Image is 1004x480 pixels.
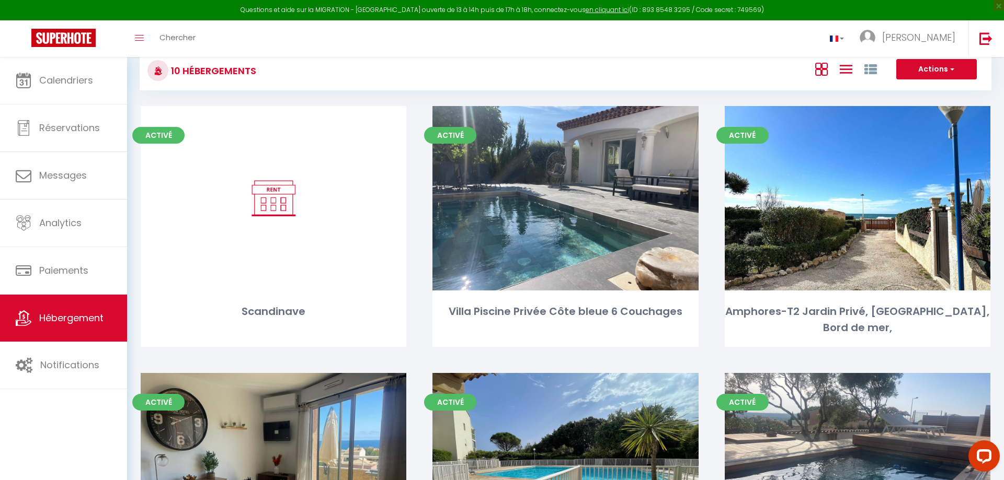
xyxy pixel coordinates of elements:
[586,5,629,14] a: en cliquant ici
[815,60,828,77] a: Vue en Box
[864,60,877,77] a: Vue par Groupe
[716,394,769,411] span: Activé
[725,303,990,336] div: Amphores-T2 Jardin Privé, [GEOGRAPHIC_DATA], Bord de mer,
[141,303,406,320] div: Scandinave
[534,454,597,475] a: Editer
[432,303,698,320] div: Villa Piscine Privée Côte bleue 6 Couchages
[39,74,93,87] span: Calendriers
[716,127,769,144] span: Activé
[132,127,185,144] span: Activé
[860,30,875,45] img: ...
[39,311,104,324] span: Hébergement
[979,32,992,45] img: logout
[40,358,99,371] span: Notifications
[826,188,889,208] a: Editer
[882,31,955,44] span: [PERSON_NAME]
[39,169,87,182] span: Messages
[152,20,203,57] a: Chercher
[840,60,852,77] a: Vue en Liste
[39,264,88,277] span: Paiements
[424,394,476,411] span: Activé
[896,59,977,80] button: Actions
[960,436,1004,480] iframe: LiveChat chat widget
[132,394,185,411] span: Activé
[168,59,256,83] h3: 10 Hébergements
[852,20,968,57] a: ... [PERSON_NAME]
[534,188,597,208] a: Editer
[31,29,96,47] img: Super Booking
[424,127,476,144] span: Activé
[39,121,100,134] span: Réservations
[159,32,196,43] span: Chercher
[242,188,305,208] a: Editer
[39,216,82,229] span: Analytics
[826,454,889,475] a: Editer
[242,454,305,475] a: Editer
